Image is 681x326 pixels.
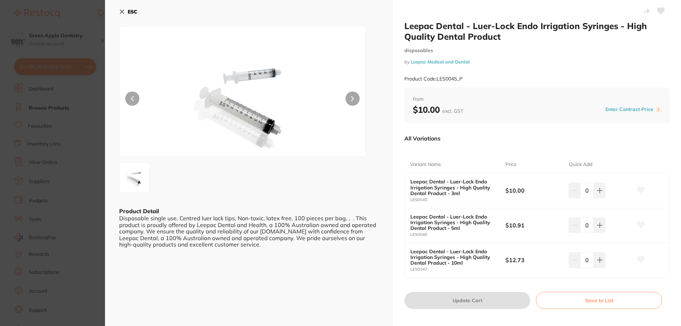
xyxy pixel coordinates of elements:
[404,21,670,42] h2: Leepac Dental - Luer-Lock Endo Irrigation Syringes - High Quality Dental Product
[603,106,655,113] button: Enter Contract Price
[404,48,670,54] small: disposables
[410,232,505,237] small: LES0046
[569,161,592,168] p: Quick Add
[505,221,563,229] b: $10.91
[119,208,159,215] b: Product Detail
[410,267,505,272] small: LES0047
[404,292,530,309] button: Update Cart
[442,108,463,114] span: excl. GST
[410,214,496,231] b: Leepac Dental - Luer-Lock Endo Irrigation Syringes - High Quality Dental Product - 5ml
[410,198,505,202] small: LES0045
[122,165,147,190] img: Z2VzLXBuZw
[505,256,563,264] b: $12.73
[128,9,137,15] b: ESC
[505,187,563,194] b: $10.00
[119,6,137,18] button: ESC
[411,59,470,65] a: Leepac Medical and Dental
[413,104,463,115] b: $10.00
[404,76,463,82] small: Product Code: LES0045_P
[536,292,662,309] button: Save to List
[413,96,661,103] span: from
[169,44,316,156] img: Z2VzLXBuZw
[505,161,517,168] p: Price
[119,215,379,248] div: Disposable single use, Centred luer lock tips, Non-toxic, latex free, 100 pieces per bag, , . Thi...
[410,161,441,168] p: Variant Name
[410,249,496,266] b: Leepac Dental - Luer-Lock Endo Irrigation Syringes - High Quality Dental Product - 10ml
[404,59,670,65] small: by
[655,107,661,112] label: i
[404,135,441,142] p: All Variations
[410,179,496,196] b: Leepac Dental - Luer-Lock Endo Irrigation Syringes - High Quality Dental Product - 3ml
